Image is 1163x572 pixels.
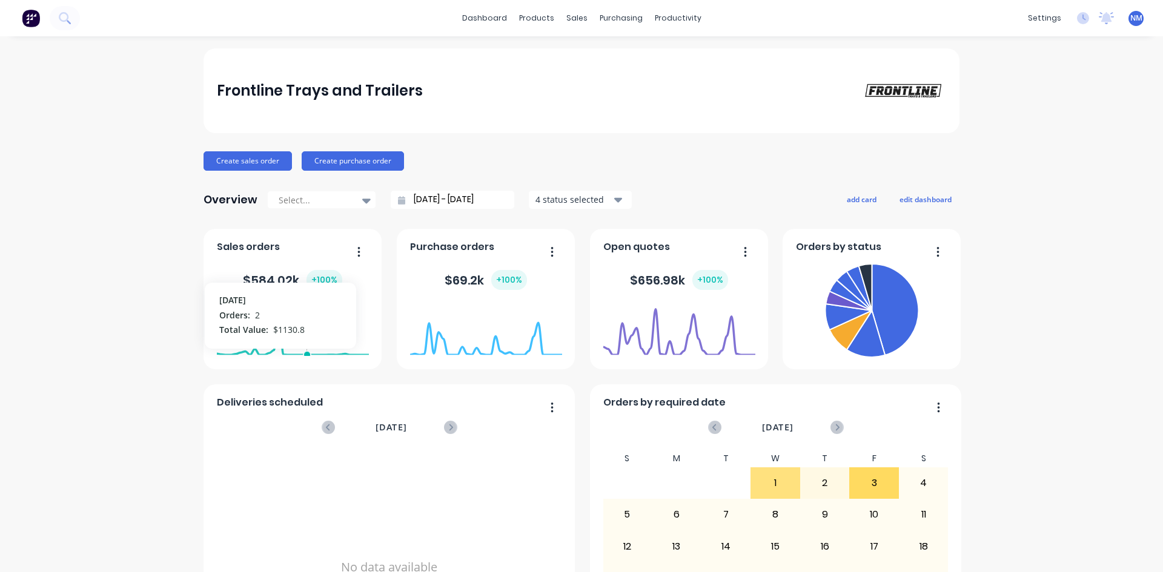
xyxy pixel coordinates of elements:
[751,531,800,562] div: 15
[513,9,560,27] div: products
[445,270,527,290] div: $ 69.2k
[750,450,800,467] div: W
[603,240,670,254] span: Open quotes
[535,193,612,206] div: 4 status selected
[861,81,946,100] img: Frontline Trays and Trailers
[603,499,652,530] div: 5
[702,499,750,530] div: 7
[302,151,404,171] button: Create purchase order
[243,270,342,290] div: $ 584.02k
[1022,9,1067,27] div: settings
[1130,13,1142,24] span: NM
[751,499,800,530] div: 8
[849,450,899,467] div: F
[796,240,881,254] span: Orders by status
[376,421,407,434] span: [DATE]
[560,9,594,27] div: sales
[900,468,948,498] div: 4
[410,240,494,254] span: Purchase orders
[649,9,707,27] div: productivity
[630,270,728,290] div: $ 656.98k
[839,191,884,207] button: add card
[306,270,342,290] div: + 100 %
[217,240,280,254] span: Sales orders
[652,531,701,562] div: 13
[801,499,849,530] div: 9
[701,450,751,467] div: T
[850,468,898,498] div: 3
[204,188,257,212] div: Overview
[751,468,800,498] div: 1
[529,191,632,209] button: 4 status selected
[801,531,849,562] div: 16
[900,499,948,530] div: 11
[603,531,652,562] div: 12
[900,531,948,562] div: 18
[762,421,794,434] span: [DATE]
[491,270,527,290] div: + 100 %
[850,531,898,562] div: 17
[899,450,949,467] div: S
[217,79,423,103] div: Frontline Trays and Trailers
[217,395,323,410] span: Deliveries scheduled
[603,450,652,467] div: S
[652,499,701,530] div: 6
[456,9,513,27] a: dashboard
[22,9,40,27] img: Factory
[692,270,728,290] div: + 100 %
[702,531,750,562] div: 14
[892,191,959,207] button: edit dashboard
[801,468,849,498] div: 2
[850,499,898,530] div: 10
[594,9,649,27] div: purchasing
[204,151,292,171] button: Create sales order
[652,450,701,467] div: M
[800,450,850,467] div: T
